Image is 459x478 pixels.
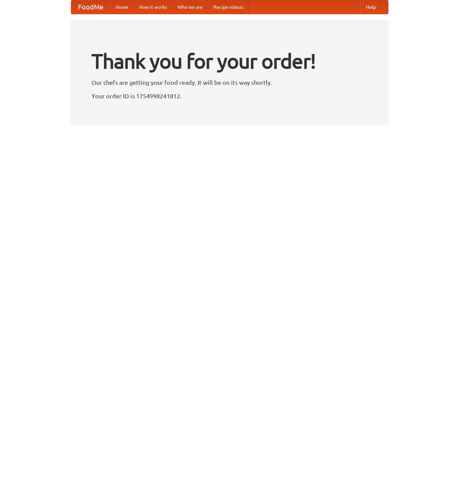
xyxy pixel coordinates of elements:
a: Recipe videos [208,0,249,14]
a: How it works [134,0,172,14]
a: Home [110,0,134,14]
h1: Thank you for your order! [92,45,368,77]
a: Who we are [172,0,208,14]
a: FoodMe [71,0,110,14]
p: Our chefs are getting your food ready. It will be on its way shortly. [92,77,368,87]
p: Your order ID is 1754998241812. [92,91,368,101]
a: Help [360,0,381,14]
